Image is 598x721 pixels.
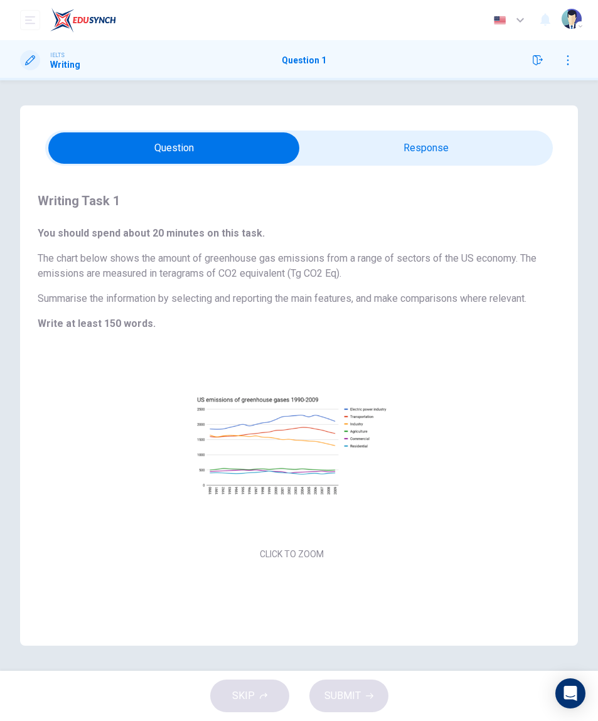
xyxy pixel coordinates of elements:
img: en [492,16,508,25]
img: Profile picture [562,9,582,29]
h6: You should spend about 20 minutes on this task. [38,226,545,241]
h6: Summarise the information by selecting and reporting the main features, and make comparisons wher... [38,291,545,306]
span: IELTS [50,51,65,60]
button: open mobile menu [20,10,40,30]
h6: The chart below shows the amount of greenhouse gas emissions from a range of sectors of the US ec... [38,251,545,281]
div: Open Intercom Messenger [555,678,585,708]
strong: Write at least 150 words. [38,318,156,329]
h1: Writing [50,60,80,70]
img: EduSynch logo [50,8,116,33]
h4: Writing Task 1 [38,191,545,211]
h1: Question 1 [282,55,326,65]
